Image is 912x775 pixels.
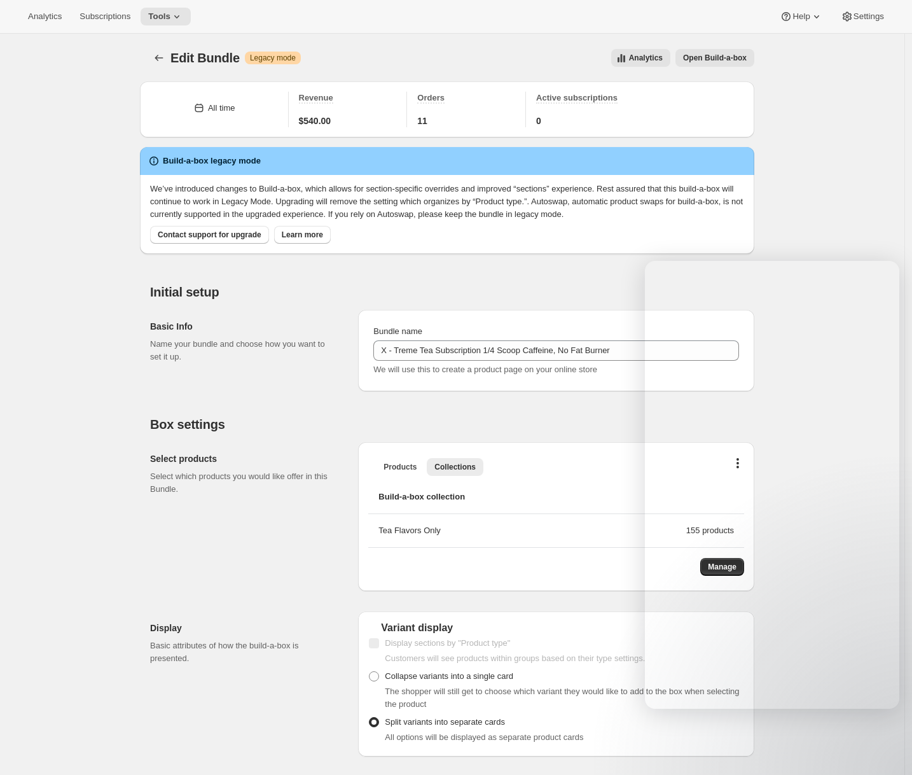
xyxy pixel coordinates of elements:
[150,49,168,67] button: Bundles
[368,622,744,634] div: Variant display
[274,226,331,244] button: Learn more
[79,11,130,22] span: Subscriptions
[853,11,884,22] span: Settings
[378,491,465,503] span: Build-a-box collection
[150,622,338,634] h2: Display
[385,687,739,709] span: The shopper will still get to choose which variant they would like to add to the box when selecti...
[148,11,170,22] span: Tools
[150,184,743,219] span: We’ve introduced changes to Build-a-box, which allows for section-specific overrides and improved...
[385,717,505,727] span: Split variants into separate cards
[833,8,892,25] button: Settings
[163,155,261,167] h2: Build-a-box legacy mode
[385,732,583,742] span: All options will be displayed as separate product cards
[645,261,899,709] iframe: Intercom live chat
[434,462,476,472] span: Collections
[792,11,810,22] span: Help
[158,230,261,240] span: Contact support for upgrade
[373,340,739,361] input: ie. Smoothie box
[150,470,338,496] p: Select which products you would like offer in this Bundle.
[150,226,269,244] button: Contact support for upgrade
[385,653,645,663] span: Customers will see products within groups based on their type settings.
[385,638,510,648] span: Display sections by "Product type"
[378,524,686,537] div: Tea Flavors Only
[141,8,191,25] button: Tools
[675,49,754,67] button: View links to open the build-a-box on the online store
[683,53,747,63] span: Open Build-a-box
[385,671,513,681] span: Collapse variants into a single card
[417,115,427,127] span: 11
[417,93,445,102] span: Orders
[20,8,69,25] button: Analytics
[282,230,323,240] span: Learn more
[150,639,338,665] p: Basic attributes of how the build-a-box is presented.
[629,53,663,63] span: Analytics
[373,365,597,374] span: We will use this to create a product page on your online store
[150,452,338,465] h2: Select products
[208,102,235,115] div: All time
[72,8,138,25] button: Subscriptions
[611,49,670,67] button: View all analytics related to this specific bundles, within certain timeframes
[150,338,338,363] p: Name your bundle and choose how you want to set it up.
[299,115,331,127] span: $540.00
[772,8,830,25] button: Help
[383,462,417,472] span: Products
[373,326,422,336] span: Bundle name
[150,417,754,432] h2: Box settings
[28,11,62,22] span: Analytics
[869,719,899,750] iframe: Intercom live chat
[150,284,754,300] h2: Initial setup
[299,93,333,102] span: Revenue
[536,93,618,102] span: Active subscriptions
[536,115,541,127] span: 0
[150,320,338,333] h2: Basic Info
[170,51,240,65] span: Edit Bundle
[250,53,296,63] span: Legacy mode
